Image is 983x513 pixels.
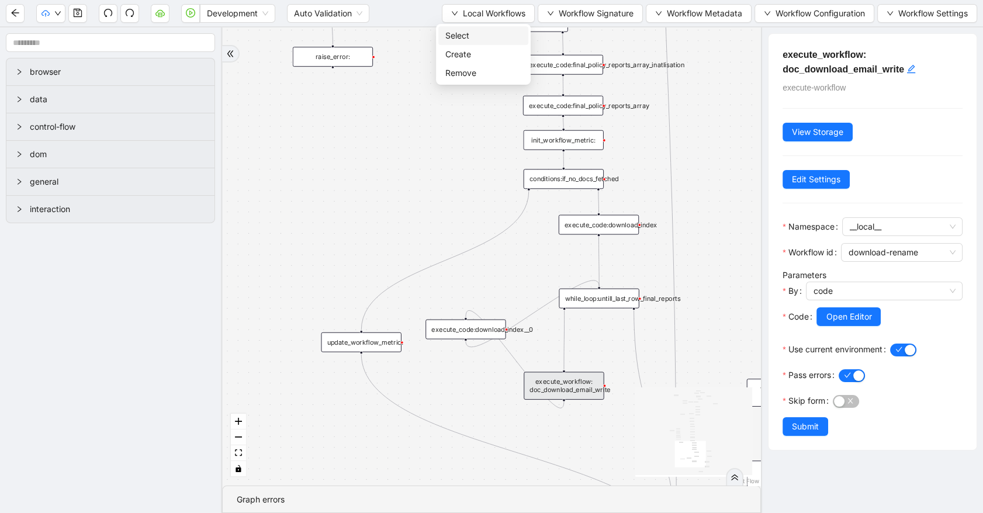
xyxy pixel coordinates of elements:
[547,10,554,17] span: down
[445,67,521,79] span: Remove
[792,420,819,433] span: Submit
[538,4,643,23] button: downWorkflow Signature
[906,64,916,74] span: edit
[237,493,746,506] div: Graph errors
[151,4,169,23] button: cloud-server
[564,310,565,370] g: Edge from while_loop:untill_last_row_final_reports to execute_workflow: doc_download_email_write
[73,8,82,18] span: save
[848,244,956,261] span: download-rename
[747,379,827,407] div: wait_for_element: logout_button
[231,445,246,461] button: fit view
[99,4,117,23] button: undo
[6,196,214,223] div: interaction
[523,130,603,150] div: init_workflow_metric:
[783,123,853,141] button: View Storage
[466,280,599,347] g: Edge from execute_code:download_index__0 to while_loop:untill_last_row_final_reports
[559,215,639,235] div: execute_code:download_index
[788,285,798,297] span: By
[729,477,759,484] a: React Flow attribution
[877,4,977,23] button: downWorkflow Settings
[524,372,604,400] div: execute_workflow: doc_download_email_write
[30,93,205,106] span: data
[826,310,871,323] span: Open Editor
[16,151,23,158] span: right
[186,8,195,18] span: play-circle
[776,7,865,20] span: Workflow Configuration
[792,126,843,138] span: View Storage
[898,7,968,20] span: Workflow Settings
[783,417,828,436] button: Submit
[451,10,458,17] span: down
[6,4,25,23] button: arrow-left
[30,148,205,161] span: dom
[523,55,603,75] div: execute_code:final_policy_reports_array_inatlisation
[906,62,916,76] div: click to edit id
[788,246,833,259] span: Workflow id
[6,113,214,140] div: control-flow
[559,7,634,20] span: Workflow Signature
[559,289,639,309] div: while_loop:untill_last_row_final_reports
[445,29,521,42] span: Select
[226,50,234,58] span: double-right
[293,47,373,67] div: raise_error:
[30,203,205,216] span: interaction
[36,4,65,23] button: cloud-uploaddown
[887,10,894,17] span: down
[6,86,214,113] div: data
[754,4,874,23] button: downWorkflow Configuration
[764,10,771,17] span: down
[30,120,205,133] span: control-flow
[788,343,882,356] span: Use current environment
[294,5,362,22] span: Auto Validation
[425,320,506,339] div: execute_code:download_index__0
[783,48,963,77] h5: execute_workflow: doc_download_email_write
[16,178,23,185] span: right
[523,96,603,116] div: execute_code:final_policy_reports_array
[466,310,564,408] g: Edge from execute_workflow: doc_download_email_write to execute_code:download_index__0
[563,117,563,128] g: Edge from execute_code:final_policy_reports_array to init_workflow_metric:
[488,12,568,32] div: while_loop:next_button_present__0
[231,429,246,445] button: zoom out
[16,123,23,130] span: right
[563,34,563,53] g: Edge from while_loop:next_button_present__0 to execute_code:final_policy_reports_array_inatlisation
[442,4,535,23] button: downLocal Workflows
[783,83,846,92] span: execute-workflow
[11,8,20,18] span: arrow-left
[326,75,340,88] span: plus-circle
[54,10,61,17] span: down
[655,10,662,17] span: down
[792,173,840,186] span: Edit Settings
[41,9,50,18] span: cloud-upload
[6,58,214,85] div: browser
[816,307,881,326] button: Open Editor
[321,332,401,352] div: update_workflow_metric:
[125,8,134,18] span: redo
[783,270,826,280] label: Parameters
[783,170,850,189] button: Edit Settings
[155,8,165,18] span: cloud-server
[524,169,604,189] div: conditions:if_no_docs_fetched
[813,282,956,300] span: code
[207,5,268,22] span: Development
[788,394,825,407] span: Skip form
[463,7,525,20] span: Local Workflows
[120,4,139,23] button: redo
[30,175,205,188] span: general
[361,190,529,330] g: Edge from conditions:if_no_docs_fetched to update_workflow_metric:
[646,4,752,23] button: downWorkflow Metadata
[788,369,830,382] span: Pass errors
[181,4,200,23] button: play-circle
[849,218,956,235] span: __local__
[667,7,742,20] span: Workflow Metadata
[445,48,521,61] span: Create
[231,461,246,477] button: toggle interactivity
